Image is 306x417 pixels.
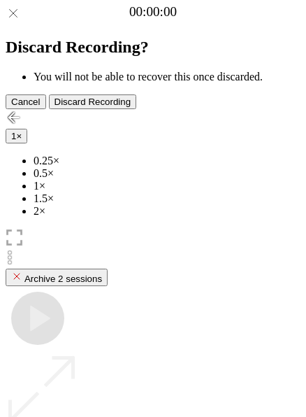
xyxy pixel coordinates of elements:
li: 1.5× [34,192,300,205]
li: 1× [34,180,300,192]
button: Archive 2 sessions [6,269,108,286]
button: Cancel [6,94,46,109]
li: You will not be able to recover this once discarded. [34,71,300,83]
li: 0.5× [34,167,300,180]
div: Archive 2 sessions [11,271,102,284]
h2: Discard Recording? [6,38,300,57]
a: 00:00:00 [129,4,177,20]
span: 1 [11,131,16,141]
button: 1× [6,129,27,143]
li: 0.25× [34,155,300,167]
li: 2× [34,205,300,218]
button: Discard Recording [49,94,137,109]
